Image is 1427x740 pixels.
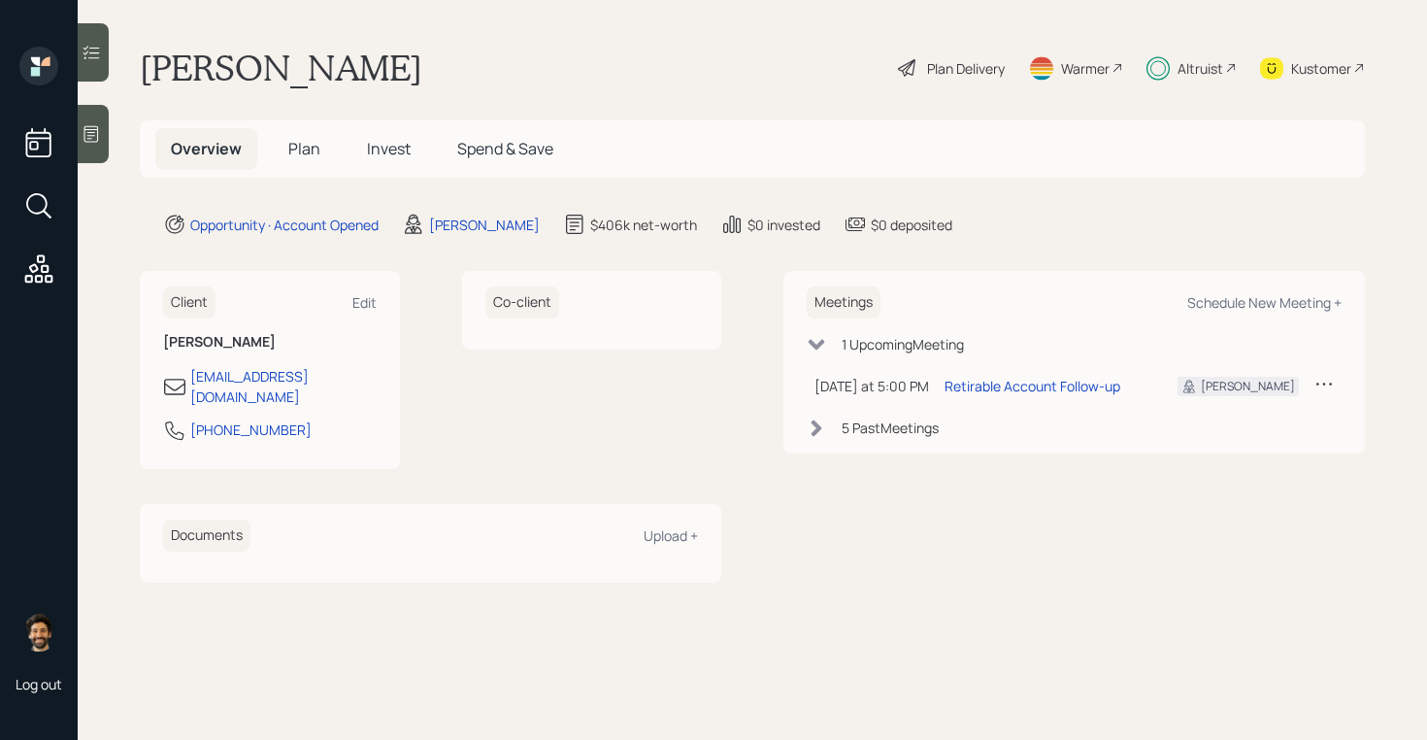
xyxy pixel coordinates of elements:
h6: Co-client [485,286,559,319]
div: Edit [352,293,377,312]
div: [PERSON_NAME] [1201,378,1295,395]
span: Invest [367,138,411,159]
div: $0 deposited [871,215,952,235]
div: 1 Upcoming Meeting [842,334,964,354]
div: Retirable Account Follow-up [945,376,1120,396]
h6: Client [163,286,216,319]
img: eric-schwartz-headshot.png [19,613,58,652]
div: Kustomer [1291,58,1351,79]
div: Log out [16,675,62,693]
div: Upload + [644,526,698,545]
span: Overview [171,138,242,159]
div: [DATE] at 5:00 PM [814,376,929,396]
div: [EMAIL_ADDRESS][DOMAIN_NAME] [190,366,377,407]
h1: [PERSON_NAME] [140,47,422,89]
div: [PHONE_NUMBER] [190,420,312,440]
div: $0 invested [747,215,820,235]
h6: Documents [163,520,250,552]
div: Schedule New Meeting + [1187,293,1342,312]
h6: Meetings [807,286,880,319]
div: Altruist [1178,58,1223,79]
div: 5 Past Meeting s [842,418,939,438]
h6: [PERSON_NAME] [163,334,377,351]
div: $406k net-worth [590,215,697,235]
div: [PERSON_NAME] [429,215,540,235]
div: Warmer [1061,58,1110,79]
div: Opportunity · Account Opened [190,215,379,235]
span: Plan [288,138,320,159]
div: Plan Delivery [927,58,1005,79]
span: Spend & Save [457,138,553,159]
